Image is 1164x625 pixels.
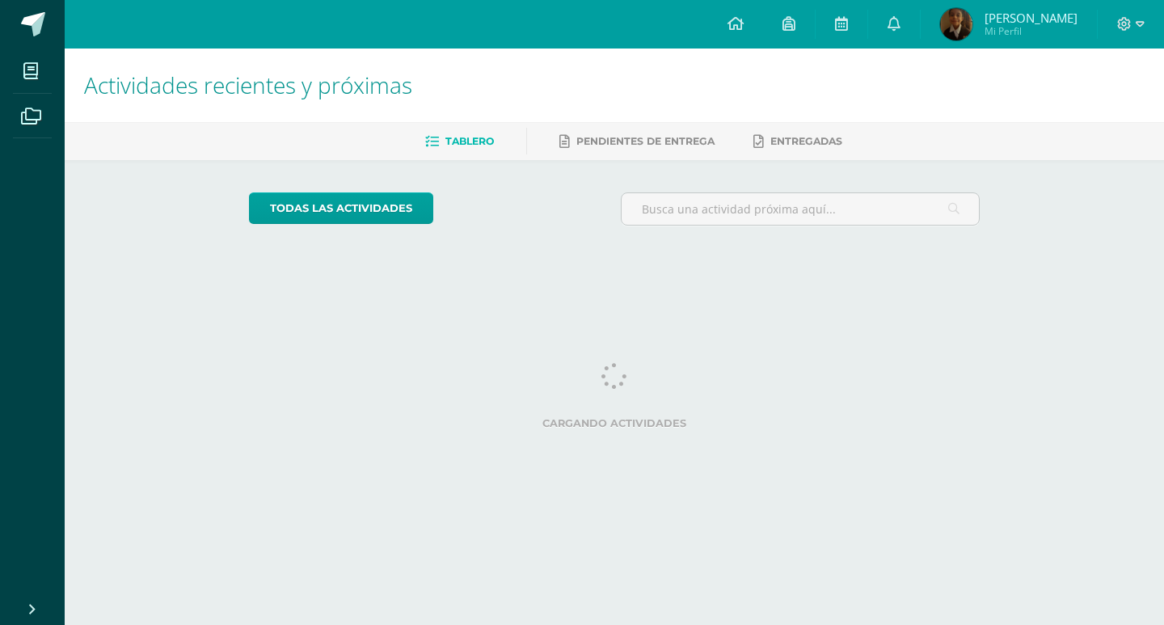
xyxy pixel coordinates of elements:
a: Pendientes de entrega [559,129,715,154]
span: Entregadas [770,135,842,147]
span: [PERSON_NAME] [985,10,1078,26]
input: Busca una actividad próxima aquí... [622,193,980,225]
span: Mi Perfil [985,24,1078,38]
label: Cargando actividades [249,417,981,429]
a: Tablero [425,129,494,154]
img: bdb9db04f70e451cd67b19d09788241b.png [940,8,972,40]
a: todas las Actividades [249,192,433,224]
span: Tablero [445,135,494,147]
span: Pendientes de entrega [576,135,715,147]
a: Entregadas [753,129,842,154]
span: Actividades recientes y próximas [84,70,412,100]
